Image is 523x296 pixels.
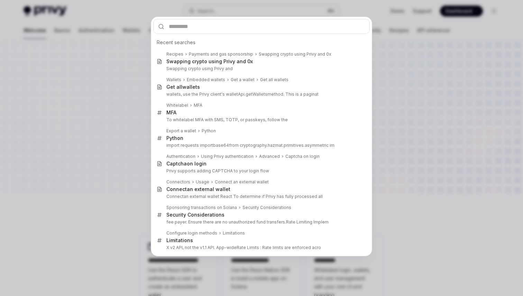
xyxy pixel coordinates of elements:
div: on login [166,161,207,167]
div: Security Considerations [242,205,291,210]
div: Configure login methods [166,230,217,236]
p: Privy supports adding CAPTCHA to your login flow [166,168,355,174]
p: wallets, use the Privy client's walletApi.get method. This is a paginat [166,92,355,97]
b: MFA [166,109,176,115]
p: an external wallet React To determine if Privy has fully processed all [166,194,355,199]
div: Get all wallets [260,77,288,83]
p: X v2 API, not the v1.1 API. App-wide s : Rate limits are enforced acro [166,245,355,250]
b: MFA [194,103,202,108]
div: Export a wallet [166,128,196,134]
b: Rate Limit [237,245,257,250]
b: wallets [182,84,200,90]
div: Get a wallet [231,77,255,83]
div: ping crypto using Privy and 0x [166,58,253,65]
div: Usage [196,179,209,185]
p: fee payer. Ensure there are no unauthorized fund transfers. ing Implem [166,219,355,225]
b: Captcha [166,161,187,166]
p: To whitelabel MFA with SMS, TOTP, or passkeys, follow the [166,117,355,123]
div: Security Considerations [166,212,224,218]
div: Connectors [166,179,190,185]
b: base64 [213,143,229,148]
div: Captcha on login [285,154,320,159]
div: Embedded wallets [187,77,225,83]
div: Payments and gas sponsorship [189,51,253,57]
span: Recent searches [157,39,195,46]
div: Get all [166,84,200,90]
div: Connect an external wallet [215,179,269,185]
div: Recipes [166,51,183,57]
div: Python [166,135,183,141]
b: Connect [166,194,184,199]
div: Using Privy authentication [201,154,254,159]
div: Limitations [166,237,193,244]
div: Whitelabel [166,103,188,108]
div: an external wallet [166,186,230,192]
b: Wallets [253,92,267,97]
p: Swapping crypto using Privy and [166,66,355,71]
div: Sponsoring transactions on Solana [166,205,237,210]
div: Wallets [166,77,181,83]
b: Swap [166,58,180,64]
b: Connect [166,186,187,192]
div: Swapping crypto using Privy and 0x [259,51,331,57]
b: Rate Limit [286,219,306,225]
div: Python [202,128,216,134]
div: Advanced [259,154,280,159]
p: import requests import from cryptography.hazmat.primitives.asymmetric im [166,143,355,148]
div: Authentication [166,154,195,159]
div: Limitations [223,230,245,236]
